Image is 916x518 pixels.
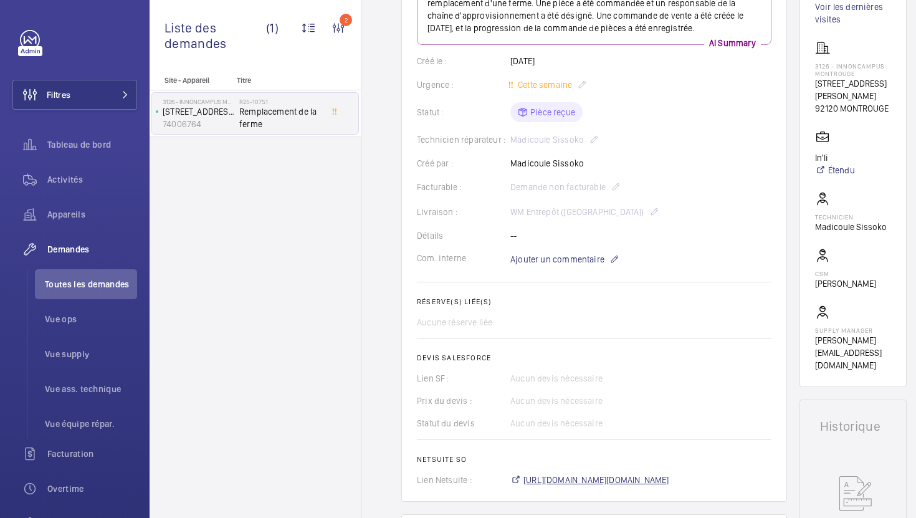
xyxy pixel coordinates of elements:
p: Technicien [815,213,887,221]
p: 3126 - INNONCAMPUS MONTROUGE [815,62,891,77]
p: [PERSON_NAME] [815,277,876,290]
span: Activités [47,173,137,186]
span: Remplacement de la ferme [239,105,322,130]
p: AI Summary [704,37,761,49]
span: Liste des demandes [165,20,266,51]
span: Vue ass. technique [45,383,137,395]
p: 92120 MONTROUGE [815,102,891,115]
p: 74006764 [163,118,234,130]
h2: Réserve(s) liée(s) [417,297,771,306]
p: CSM [815,270,876,277]
span: Demandes [47,243,137,256]
a: [URL][DOMAIN_NAME][DOMAIN_NAME] [510,474,669,486]
span: Overtime [47,482,137,495]
span: [URL][DOMAIN_NAME][DOMAIN_NAME] [523,474,669,486]
p: Supply manager [815,327,891,334]
p: 3126 - INNONCAMPUS MONTROUGE [163,98,234,105]
span: Ajouter un commentaire [510,253,604,266]
p: [PERSON_NAME][EMAIL_ADDRESS][DOMAIN_NAME] [815,334,891,372]
p: In'li [815,151,855,164]
h2: Devis Salesforce [417,353,771,362]
h1: Historique [820,420,886,433]
a: Étendu [815,164,855,176]
h2: Netsuite SO [417,455,771,464]
p: Titre [237,76,319,85]
span: Toutes les demandes [45,278,137,290]
span: Vue supply [45,348,137,360]
h2: R25-10751 [239,98,322,105]
span: Tableau de bord [47,138,137,151]
span: Vue ops [45,313,137,325]
p: [STREET_ADDRESS][PERSON_NAME] [163,105,234,118]
span: Facturation [47,448,137,460]
p: Site - Appareil [150,76,232,85]
a: Voir les dernières visites [815,1,891,26]
p: [STREET_ADDRESS][PERSON_NAME] [815,77,891,102]
span: Filtres [47,89,70,101]
p: Madicoule Sissoko [815,221,887,233]
button: Filtres [12,80,137,110]
span: Appareils [47,208,137,221]
span: Vue équipe répar. [45,418,137,430]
